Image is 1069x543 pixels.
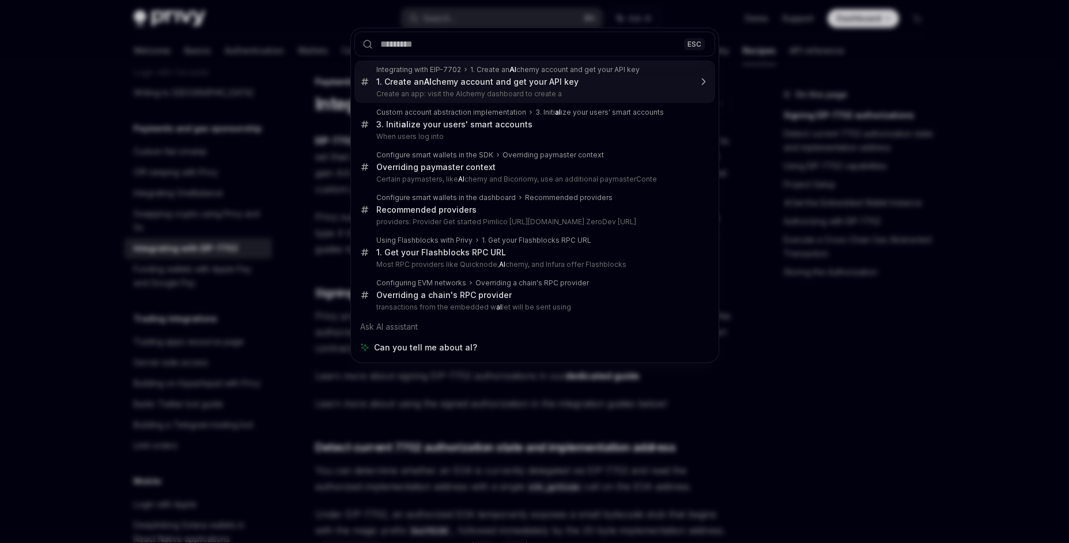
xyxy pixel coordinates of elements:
div: Configure smart wallets in the SDK [376,150,493,160]
b: al [555,108,561,116]
div: Custom account abstraction implementation [376,108,526,117]
div: Overriding paymaster context [503,150,604,160]
p: Certain paymasters, like chemy and Biconomy, use an additional paymasterConte [376,175,691,184]
div: Using Flashblocks with Privy [376,236,473,245]
span: Can you tell me about al? [374,342,477,353]
div: 3. Initi ize your users' smart accounts [535,108,664,117]
div: Overriding paymaster context [376,162,496,172]
p: providers: Provider Get started Pimlico [URL][DOMAIN_NAME] ZeroDev [URL] [376,217,691,227]
b: al [401,119,409,129]
b: Al [424,77,432,86]
div: Configuring EVM networks [376,278,466,288]
p: transactions from the embedded w let will be sent using [376,303,691,312]
b: Al [499,260,505,269]
div: Overriding a chain's RPC provider [475,278,589,288]
div: 1. Get your Flashblocks RPC URL [376,247,506,258]
p: Most RPC providers like Quicknode, chemy, and Infura offer Flashblocks [376,260,691,269]
div: 1. Create an chemy account and get your API key [470,65,640,74]
div: Overriding a chain's RPC provider [376,290,512,300]
div: Configure smart wallets in the dashboard [376,193,516,202]
div: Integrating with EIP-7702 [376,65,461,74]
div: Recommended providers [525,193,613,202]
b: Al [458,175,464,183]
p: Create an app: visit the Alchemy dashboard to create a [376,89,691,99]
b: al [496,303,502,311]
b: Al [509,65,516,74]
div: Recommended providers [376,205,477,215]
div: ESC [684,38,705,50]
p: When users log into [376,132,691,141]
div: 1. Get your Flashblocks RPC URL [482,236,591,245]
div: Ask AI assistant [354,316,715,337]
div: 3. Initi ize your users' smart accounts [376,119,532,130]
div: 1. Create an chemy account and get your API key [376,77,579,87]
